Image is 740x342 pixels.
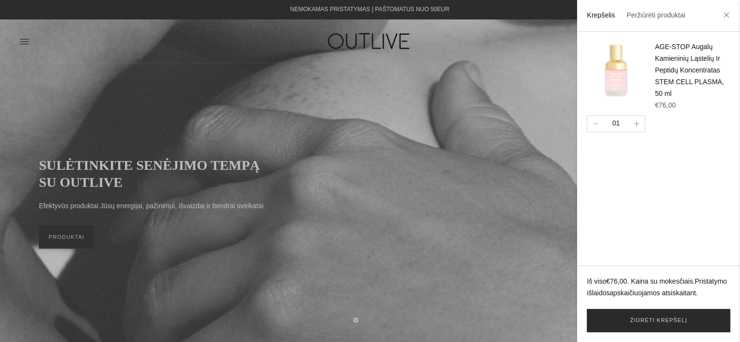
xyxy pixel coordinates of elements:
span: €76,00 [606,277,627,285]
p: Iš viso . Kaina su mokesčiais. apskaičiuojamos atsiskaitant. [587,276,730,299]
span: €76,00 [655,101,676,109]
a: Peržiūrėti produktai [626,11,685,19]
a: AGE-STOP Augalų Kamieninių Ląstelių Ir Peptidų Koncentratas STEM CELL PLASMA, 50 ml [655,43,724,97]
div: 01 [608,119,624,129]
a: Žiūrėti krepšelį [587,309,730,332]
a: Krepšelis [587,11,615,19]
a: Pristatymo išlaidos [587,277,727,297]
img: AGE-STOP-STEM-CELL-PLASMA-outlive_200x.png [587,41,645,100]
